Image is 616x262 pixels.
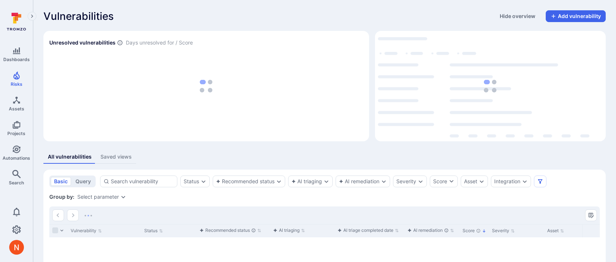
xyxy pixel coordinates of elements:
[71,228,102,234] button: Sort by Vulnerability
[378,34,603,138] div: loading spinner
[484,80,496,92] img: Loading...
[495,10,540,22] button: Hide overview
[547,228,564,234] button: Sort by Asset
[111,178,174,185] input: Search vulnerability
[43,10,114,22] span: Vulnerabilities
[216,178,275,184] button: Recommended status
[9,106,24,111] span: Assets
[77,194,126,200] div: grouping parameters
[546,10,606,22] button: Add vulnerability
[49,193,74,201] span: Group by:
[463,228,486,234] button: Sort by Score
[117,39,123,47] span: Number of vulnerabilities in status ‘Open’ ‘Triaged’ and ‘In process’ divided by score and scanne...
[48,153,92,160] div: All vulnerabilities
[9,180,24,185] span: Search
[534,176,546,187] button: Filters
[375,31,606,141] div: Top integrations by vulnerabilities
[464,178,477,184] button: Asset
[433,178,447,185] div: Score
[339,178,379,184] button: AI remediation
[201,178,206,184] button: Expand dropdown
[396,178,416,184] button: Severity
[337,227,399,233] button: Sort by function(){return k.createElement(fN.A,{direction:"row",alignItems:"center",gap:4},k.crea...
[291,178,322,184] button: AI triaging
[494,178,520,184] button: Integration
[144,228,163,234] button: Sort by Status
[52,209,64,221] button: Go to the previous page
[585,209,597,221] button: Manage columns
[199,227,261,233] button: Sort by function(){return k.createElement(fN.A,{direction:"row",alignItems:"center",gap:4},k.crea...
[199,227,256,234] div: Recommended status
[72,177,94,186] button: query
[482,227,486,235] p: Sorted by: Highest first
[418,178,424,184] button: Expand dropdown
[407,227,454,233] button: Sort by function(){return k.createElement(fN.A,{direction:"row",alignItems:"center",gap:4},k.crea...
[9,240,24,255] img: ACg8ocIprwjrgDQnDsNSk9Ghn5p5-B8DpAKWoJ5Gi9syOE4K59tr4Q=s96-c
[85,215,92,216] img: Loading...
[522,178,528,184] button: Expand dropdown
[77,194,119,200] button: Select parameter
[430,176,458,187] button: Score
[7,131,25,136] span: Projects
[67,209,79,221] button: Go to the next page
[28,12,36,21] button: Expand navigation menu
[120,194,126,200] button: Expand dropdown
[3,57,30,62] span: Dashboards
[51,177,71,186] button: basic
[479,178,485,184] button: Expand dropdown
[52,227,58,233] span: Select all rows
[3,155,30,161] span: Automations
[11,81,22,87] span: Risks
[273,227,305,233] button: Sort by function(){return k.createElement(fN.A,{direction:"row",alignItems:"center",gap:4},k.crea...
[273,227,300,234] div: AI triaging
[126,39,193,47] span: Days unresolved for / Score
[492,228,515,234] button: Sort by Severity
[323,178,329,184] button: Expand dropdown
[184,178,199,184] button: Status
[381,178,387,184] button: Expand dropdown
[29,13,35,20] i: Expand navigation menu
[9,240,24,255] div: Neeren Patki
[100,153,132,160] div: Saved views
[407,227,449,234] div: AI remediation
[49,39,116,46] h2: Unresolved vulnerabilities
[337,227,393,234] div: AI triage completed date
[276,178,282,184] button: Expand dropdown
[476,229,481,233] div: The vulnerability score is based on the parameters defined in the settings
[43,150,606,164] div: assets tabs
